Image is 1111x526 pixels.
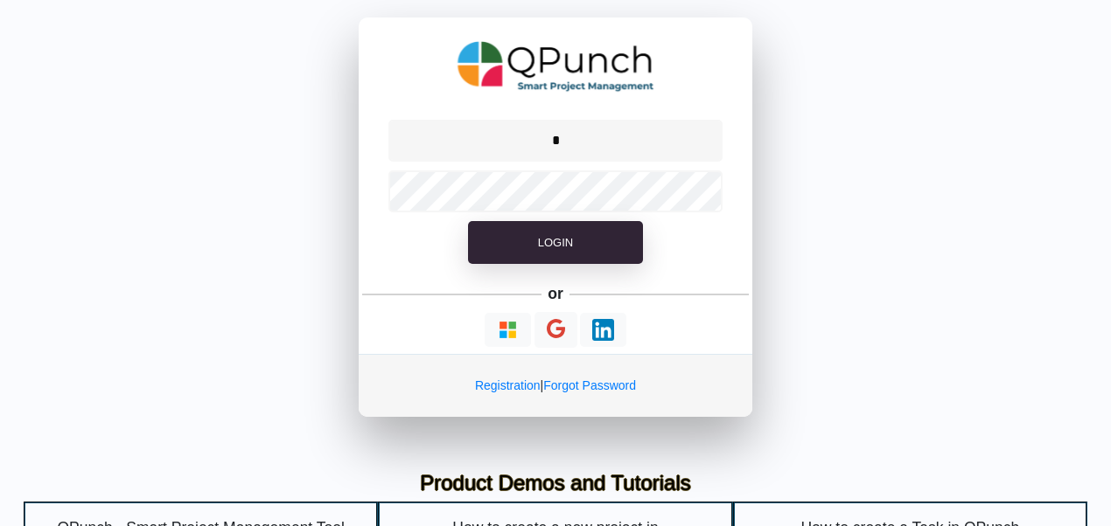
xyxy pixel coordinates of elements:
[497,319,519,341] img: Loading...
[580,313,626,347] button: Continue With LinkedIn
[485,313,531,347] button: Continue With Microsoft Azure
[545,281,567,306] h5: or
[475,378,541,392] a: Registration
[538,236,573,249] span: Login
[592,319,614,341] img: Loading...
[535,312,577,348] button: Continue With Google
[458,35,654,98] img: QPunch
[37,471,1074,496] h3: Product Demos and Tutorials
[543,378,636,392] a: Forgot Password
[468,221,643,265] button: Login
[359,354,752,417] div: |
